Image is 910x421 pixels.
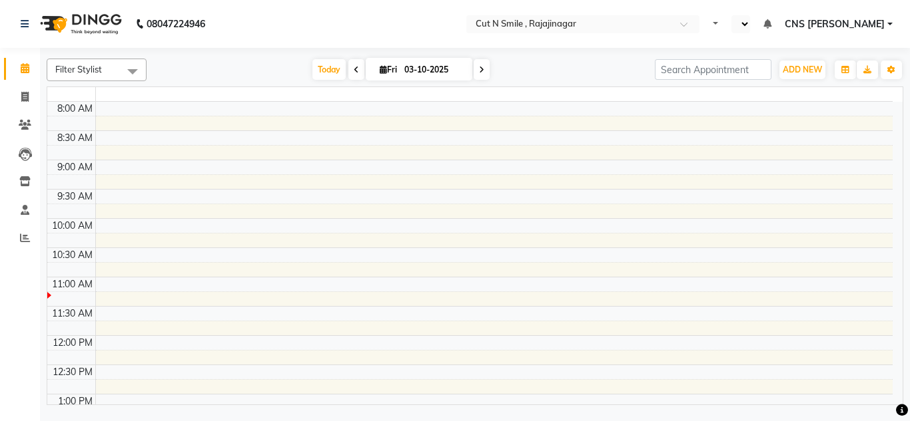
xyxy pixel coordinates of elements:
span: Today [312,59,346,80]
span: Fri [376,65,400,74]
span: ADD NEW [783,65,822,74]
div: 12:00 PM [50,336,95,350]
div: 1:00 PM [55,394,95,408]
img: logo [34,5,125,43]
div: 10:30 AM [49,248,95,262]
b: 08047224946 [147,5,205,43]
div: 8:00 AM [55,102,95,116]
div: 9:30 AM [55,190,95,204]
div: 12:30 PM [50,365,95,379]
input: Search Appointment [655,59,771,80]
div: 8:30 AM [55,131,95,145]
span: CNS [PERSON_NAME] [785,17,885,31]
span: Filter Stylist [55,64,102,74]
div: 11:00 AM [49,277,95,291]
input: 2025-10-03 [400,60,467,80]
div: 10:00 AM [49,219,95,233]
div: 9:00 AM [55,160,95,174]
div: 11:30 AM [49,307,95,321]
button: ADD NEW [779,61,825,79]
